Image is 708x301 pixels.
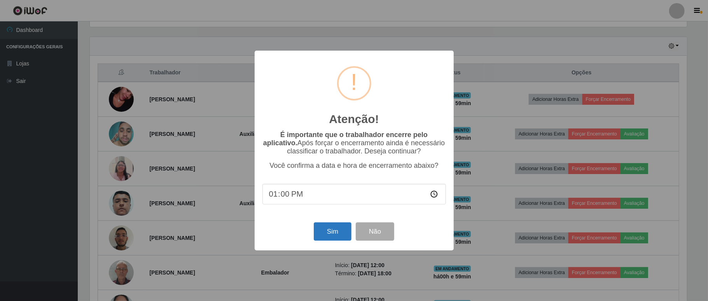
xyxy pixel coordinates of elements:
h2: Atenção! [329,112,379,126]
b: É importante que o trabalhador encerre pelo aplicativo. [263,131,428,147]
p: Você confirma a data e hora de encerramento abaixo? [262,162,446,170]
p: Após forçar o encerramento ainda é necessário classificar o trabalhador. Deseja continuar? [262,131,446,155]
button: Não [356,222,394,241]
button: Sim [314,222,351,241]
